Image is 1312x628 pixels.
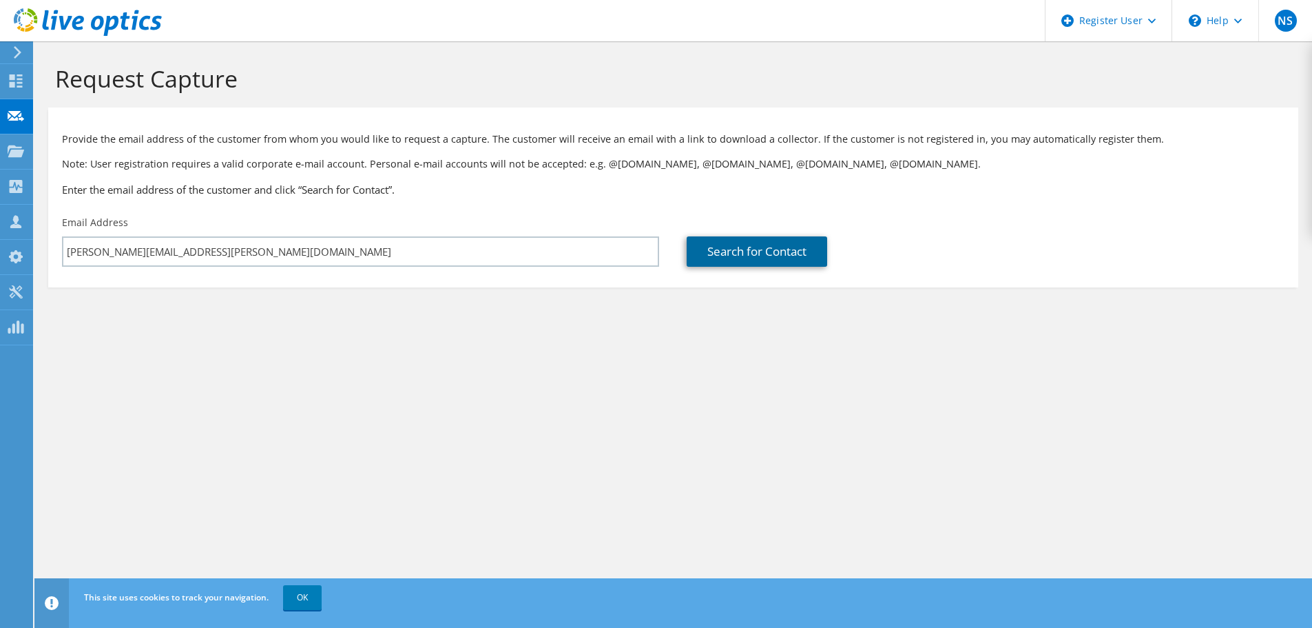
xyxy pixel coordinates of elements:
[1189,14,1201,27] svg: \n
[62,216,128,230] label: Email Address
[283,585,322,610] a: OK
[62,132,1284,147] p: Provide the email address of the customer from whom you would like to request a capture. The cust...
[687,236,827,267] a: Search for Contact
[84,591,269,603] span: This site uses cookies to track your navigation.
[62,182,1284,197] h3: Enter the email address of the customer and click “Search for Contact”.
[62,156,1284,172] p: Note: User registration requires a valid corporate e-mail account. Personal e-mail accounts will ...
[55,64,1284,93] h1: Request Capture
[1275,10,1297,32] span: NS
